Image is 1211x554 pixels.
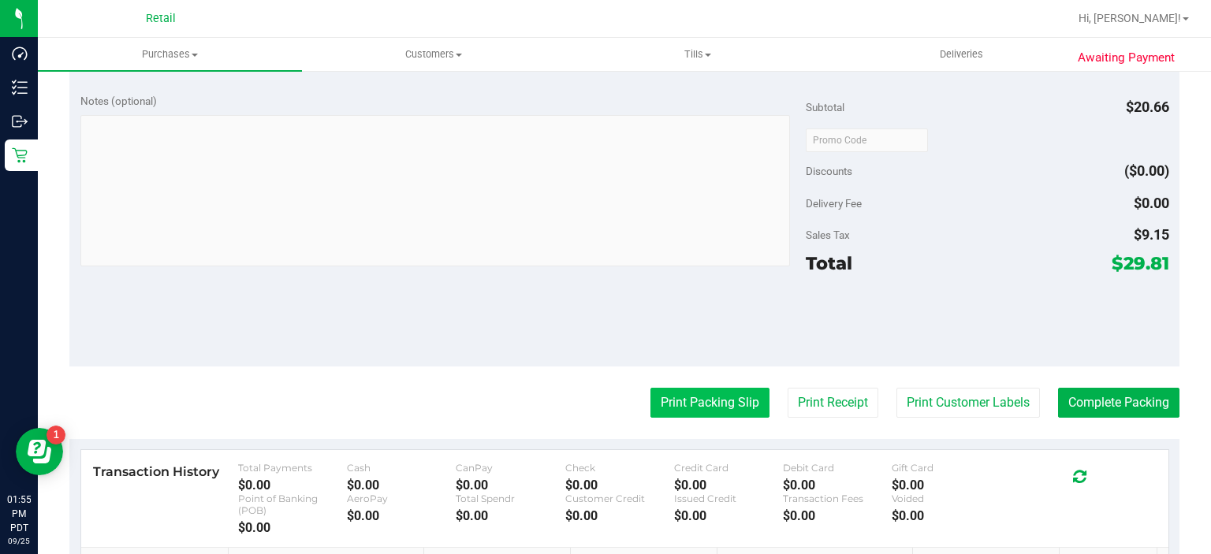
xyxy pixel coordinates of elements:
[302,38,566,71] a: Customers
[38,38,302,71] a: Purchases
[674,478,783,493] div: $0.00
[1079,12,1181,24] span: Hi, [PERSON_NAME]!
[1112,252,1169,274] span: $29.81
[12,147,28,163] inline-svg: Retail
[918,47,1004,61] span: Deliveries
[347,493,456,504] div: AeroPay
[303,47,565,61] span: Customers
[347,462,456,474] div: Cash
[829,38,1094,71] a: Deliveries
[456,493,565,504] div: Total Spendr
[12,46,28,61] inline-svg: Dashboard
[1126,99,1169,115] span: $20.66
[1134,226,1169,243] span: $9.15
[1124,162,1169,179] span: ($0.00)
[783,508,892,523] div: $0.00
[38,47,302,61] span: Purchases
[347,508,456,523] div: $0.00
[783,493,892,504] div: Transaction Fees
[783,462,892,474] div: Debit Card
[650,388,769,418] button: Print Packing Slip
[456,508,565,523] div: $0.00
[1134,195,1169,211] span: $0.00
[347,478,456,493] div: $0.00
[567,47,829,61] span: Tills
[238,493,347,516] div: Point of Banking (POB)
[238,520,347,535] div: $0.00
[783,478,892,493] div: $0.00
[16,428,63,475] iframe: Resource center
[565,508,674,523] div: $0.00
[238,462,347,474] div: Total Payments
[238,478,347,493] div: $0.00
[47,426,65,444] iframe: Resource center unread badge
[892,462,1000,474] div: Gift Card
[674,508,783,523] div: $0.00
[806,157,852,185] span: Discounts
[806,128,928,152] input: Promo Code
[892,508,1000,523] div: $0.00
[806,229,850,241] span: Sales Tax
[806,252,852,274] span: Total
[674,493,783,504] div: Issued Credit
[146,12,176,25] span: Retail
[7,535,31,547] p: 09/25
[80,95,157,107] span: Notes (optional)
[892,478,1000,493] div: $0.00
[12,113,28,129] inline-svg: Outbound
[674,462,783,474] div: Credit Card
[565,493,674,504] div: Customer Credit
[456,478,565,493] div: $0.00
[896,388,1040,418] button: Print Customer Labels
[788,388,878,418] button: Print Receipt
[456,462,565,474] div: CanPay
[1058,388,1179,418] button: Complete Packing
[892,493,1000,504] div: Voided
[806,101,844,113] span: Subtotal
[566,38,830,71] a: Tills
[565,462,674,474] div: Check
[565,478,674,493] div: $0.00
[12,80,28,95] inline-svg: Inventory
[1078,49,1175,67] span: Awaiting Payment
[806,197,862,210] span: Delivery Fee
[7,493,31,535] p: 01:55 PM PDT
